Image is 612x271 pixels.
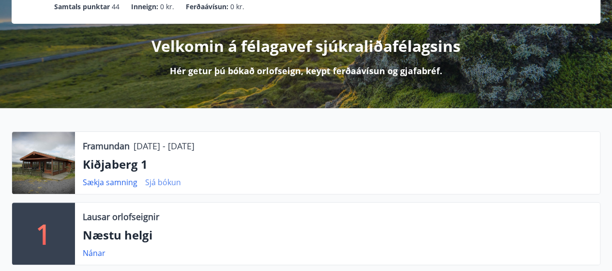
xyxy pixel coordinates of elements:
[160,1,174,12] span: 0 kr.
[186,1,228,12] p: Ferðaávísun :
[134,140,194,152] p: [DATE] - [DATE]
[83,177,137,188] a: Sækja samning
[54,1,110,12] p: Samtals punktar
[83,140,130,152] p: Framundan
[112,1,119,12] span: 44
[151,35,461,57] p: Velkomin á félagavef sjúkraliðafélagsins
[83,156,592,173] p: Kiðjaberg 1
[83,248,105,258] a: Nánar
[145,177,181,188] a: Sjá bókun
[230,1,244,12] span: 0 kr.
[131,1,158,12] p: Inneign :
[36,215,51,252] p: 1
[83,227,592,243] p: Næstu helgi
[170,64,442,77] p: Hér getur þú bókað orlofseign, keypt ferðaávísun og gjafabréf.
[83,210,159,223] p: Lausar orlofseignir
